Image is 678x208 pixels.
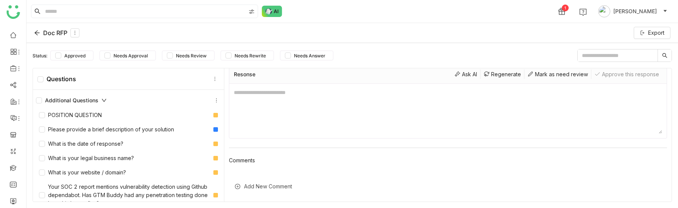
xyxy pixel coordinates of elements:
div: Comments [229,157,255,163]
div: Questions [37,75,76,83]
button: [PERSON_NAME] [597,5,669,17]
div: Please provide a brief description of your solution [39,125,174,134]
div: What is your website / domain? [39,168,126,177]
img: logo [6,5,20,19]
div: Mark as need review [524,69,591,79]
div: Your SOC 2 report mentions vulnerability detection using Github dependabot. Has GTM Buddy had any... [39,183,210,208]
img: avatar [598,5,610,17]
div: Additional Questions [33,93,224,108]
div: Ask AI [451,69,481,79]
div: 1 [562,5,569,11]
img: help.svg [579,8,587,16]
div: POSITION QUESTION [39,111,102,119]
div: What is your legal business name? [39,154,134,162]
div: Status: [33,53,47,59]
div: Doc RFP [34,28,79,37]
span: Approved [61,53,89,59]
div: What is the date of response? [39,140,123,148]
span: Needs Approval [110,53,151,59]
span: Needs Rewrite [232,53,269,59]
div: Approve this response [591,69,662,79]
div: Add New Comment [229,177,667,196]
button: Export [634,27,670,39]
img: ask-buddy-normal.svg [262,6,282,17]
span: Needs Answer [291,53,328,59]
span: Needs Review [173,53,210,59]
div: Additional Questions [36,96,107,105]
div: Resonse [234,71,255,77]
span: Export [648,29,664,37]
span: [PERSON_NAME] [613,7,657,15]
div: Regenerate [481,69,524,79]
img: search-type.svg [249,9,255,15]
